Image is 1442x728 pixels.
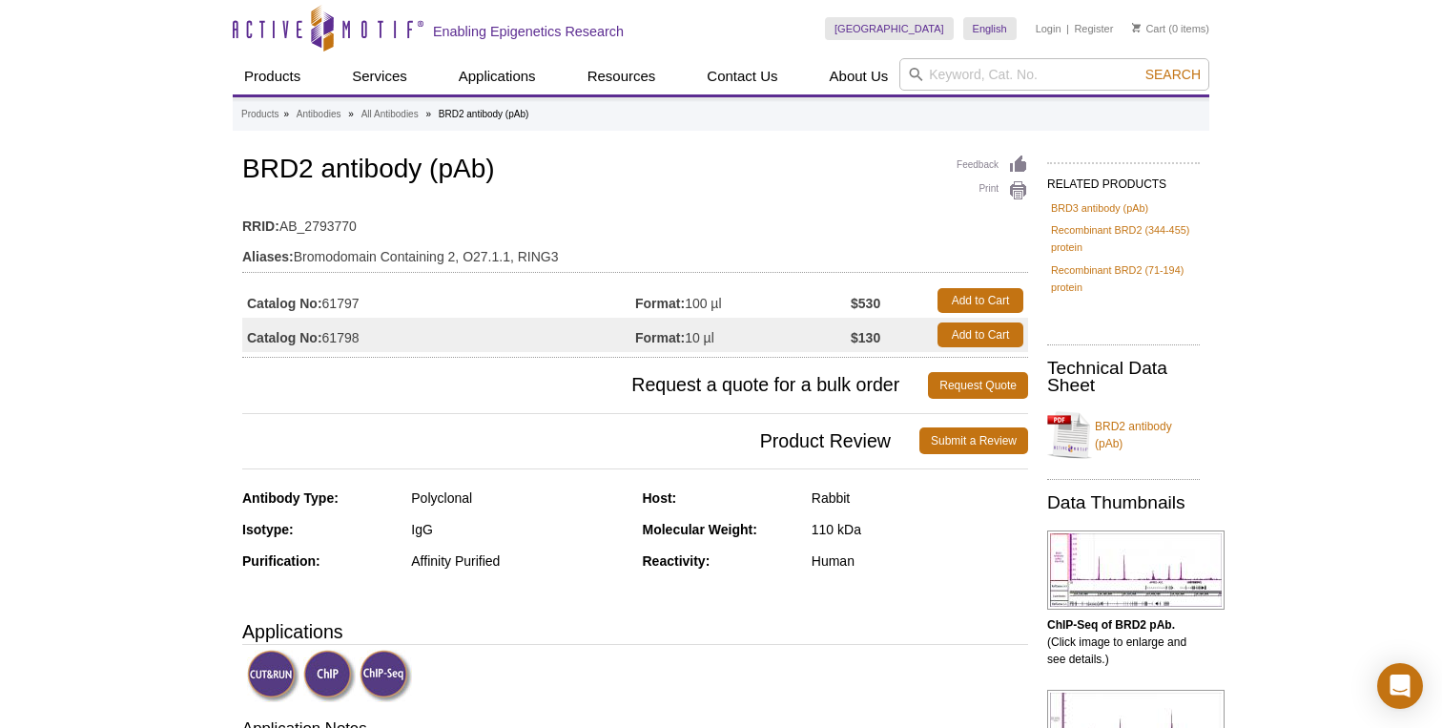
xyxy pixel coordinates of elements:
li: » [425,109,431,119]
div: IgG [411,521,628,538]
a: Add to Cart [937,322,1023,347]
li: | [1066,17,1069,40]
strong: $130 [851,329,880,346]
a: Add to Cart [937,288,1023,313]
a: Antibodies [297,106,341,123]
a: Login [1036,22,1061,35]
li: (0 items) [1132,17,1209,40]
a: Print [957,180,1028,201]
div: Affinity Purified [411,552,628,570]
input: Keyword, Cat. No. [899,58,1209,91]
strong: Molecular Weight: [643,522,757,537]
img: CUT&RUN Validated [247,650,299,702]
img: ChIP Validated [303,650,356,702]
strong: Catalog No: [247,329,322,346]
td: AB_2793770 [242,206,1028,237]
a: Submit a Review [919,427,1028,454]
div: Open Intercom Messenger [1377,663,1423,709]
span: Search [1145,67,1201,82]
div: Human [812,552,1028,570]
img: Your Cart [1132,23,1141,32]
a: BRD3 antibody (pAb) [1051,199,1148,217]
h2: Technical Data Sheet [1047,360,1200,394]
a: All Antibodies [361,106,419,123]
h3: Applications [242,617,1028,646]
a: Applications [447,58,547,94]
a: Services [340,58,419,94]
div: Polyclonal [411,489,628,507]
td: 61797 [242,283,635,318]
a: About Us [818,58,900,94]
a: English [963,17,1017,40]
strong: Format: [635,329,685,346]
a: BRD2 antibody (pAb) [1047,406,1200,464]
h2: RELATED PRODUCTS [1047,162,1200,197]
a: [GEOGRAPHIC_DATA] [825,17,954,40]
strong: RRID: [242,218,279,235]
a: Resources [576,58,668,94]
span: Request a quote for a bulk order [242,372,928,399]
a: Recombinant BRD2 (71-194) protein [1051,261,1196,296]
strong: Purification: [242,553,320,569]
strong: Catalog No: [247,295,322,312]
a: Products [233,58,312,94]
strong: Format: [635,295,685,312]
a: Products [241,106,278,123]
td: 10 µl [635,318,851,352]
span: Product Review [242,427,919,454]
a: Request Quote [928,372,1028,399]
h1: BRD2 antibody (pAb) [242,155,1028,187]
td: 100 µl [635,283,851,318]
li: » [348,109,354,119]
h2: Data Thumbnails [1047,494,1200,511]
a: Feedback [957,155,1028,176]
p: (Click image to enlarge and see details.) [1047,616,1200,668]
div: Rabbit [812,489,1028,507]
td: 61798 [242,318,635,352]
div: 110 kDa [812,521,1028,538]
strong: Antibody Type: [242,490,339,506]
button: Search [1140,66,1206,83]
strong: Host: [643,490,677,506]
a: Cart [1132,22,1165,35]
a: Recombinant BRD2 (344-455) protein [1051,221,1196,256]
li: BRD2 antibody (pAb) [439,109,529,119]
strong: Isotype: [242,522,294,537]
strong: Reactivity: [643,553,711,569]
strong: $530 [851,295,880,312]
img: BRD2 antibody (pAb) tested by ChIP-Seq. [1047,530,1225,610]
a: Register [1074,22,1113,35]
img: ChIP-Seq Validated [360,650,412,702]
td: Bromodomain Containing 2, O27.1.1, RING3 [242,237,1028,267]
b: ChIP-Seq of BRD2 pAb. [1047,618,1175,632]
strong: Aliases: [242,248,294,265]
li: » [283,109,289,119]
a: Contact Us [695,58,789,94]
h2: Enabling Epigenetics Research [433,23,624,40]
